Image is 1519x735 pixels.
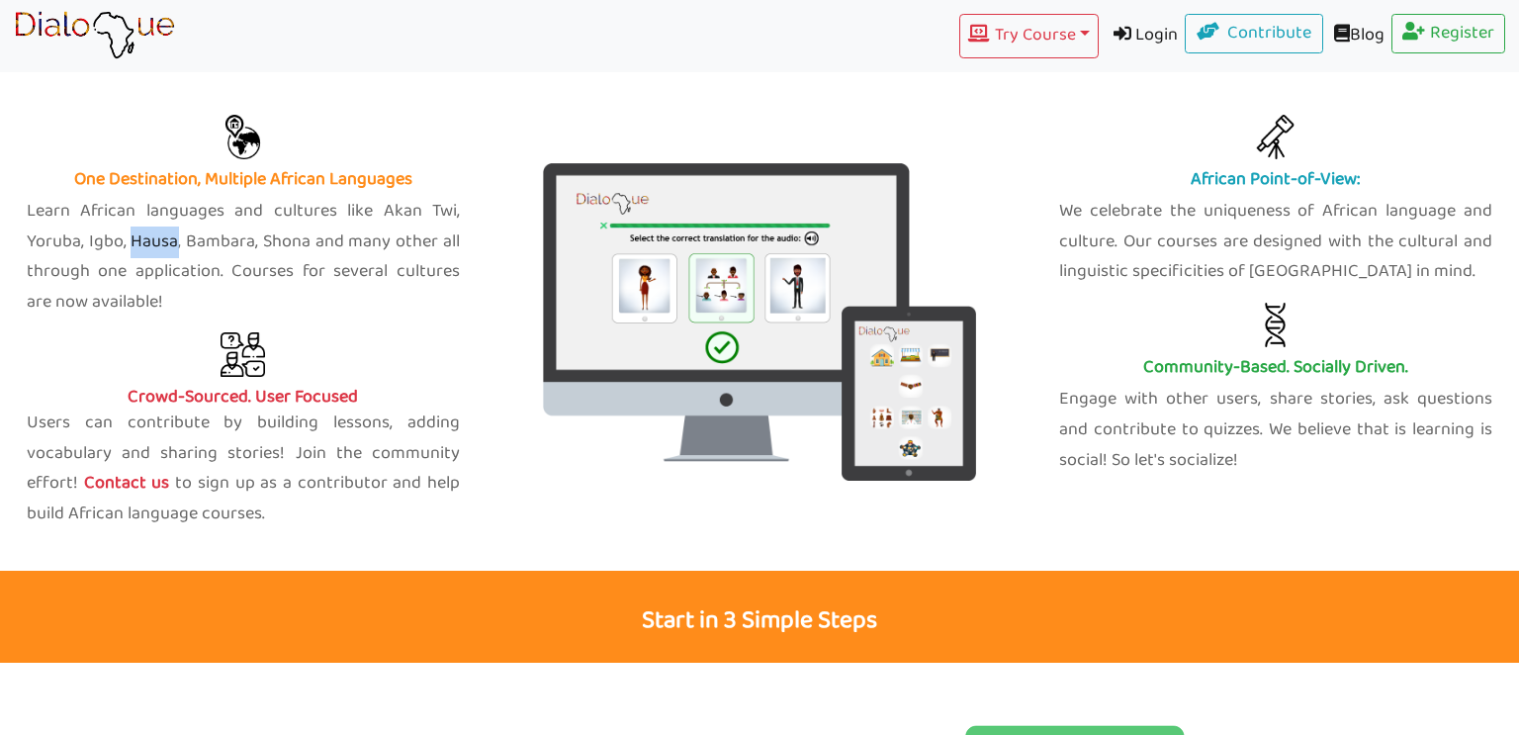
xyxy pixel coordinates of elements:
button: Try Course [959,14,1098,58]
p: Engage with other users, share stories, ask questions and contribute to quizzes. We believe that ... [1059,385,1492,476]
h5: African Point-of-View: [1059,169,1492,191]
img: african community, africa social learning app [1253,303,1297,347]
img: celebrate african culture pride app [1253,115,1297,159]
img: crowdsource africa language app african community language application [221,332,265,377]
h5: One Destination, Multiple African Languages [27,169,460,191]
h5: Crowd-Sourced. User Focused [27,387,460,409]
a: Register [1391,14,1506,53]
a: Login [1099,14,1186,58]
img: learn African language platform app [14,11,175,60]
img: Dialogue Africa. Digital learning africa [543,163,976,481]
h5: Community-Based. Socially Driven. [1059,357,1492,379]
p: We celebrate the uniqueness of African language and culture. Our courses are designed with the cu... [1059,197,1492,288]
img: Learn Twi, Yoruba, Swahili, Igbo, Ga and more African languages with free lessons on our app onli... [221,115,265,159]
p: Learn African languages and cultures like Akan Twi, Yoruba, Igbo, Hausa, Bambara, Shona and many ... [27,197,460,318]
a: Blog [1323,14,1391,58]
a: Crowd-Sourced. User Focused [27,332,460,409]
a: Contribute [1185,14,1323,53]
p: Users can contribute by building lessons, adding vocabulary and sharing stories! Join the communi... [27,409,460,529]
a: Contact us [78,468,175,499]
